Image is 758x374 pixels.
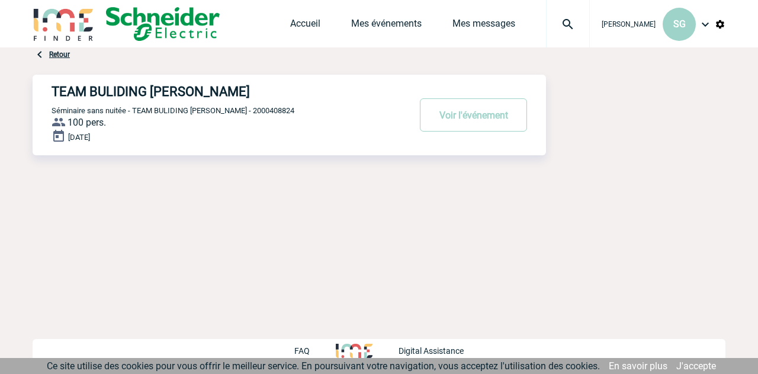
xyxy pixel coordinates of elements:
[609,360,667,372] a: En savoir plus
[49,50,70,59] a: Retour
[52,84,374,99] h4: TEAM BULIDING [PERSON_NAME]
[673,18,686,30] span: SG
[33,7,94,41] img: IME-Finder
[420,98,527,132] button: Voir l'événement
[336,344,372,358] img: http://www.idealmeetingsevents.fr/
[68,133,90,142] span: [DATE]
[399,346,464,356] p: Digital Assistance
[52,106,294,115] span: Séminaire sans nuitée - TEAM BULIDING [PERSON_NAME] - 2000408824
[452,18,515,34] a: Mes messages
[676,360,716,372] a: J'accepte
[294,346,310,356] p: FAQ
[290,18,320,34] a: Accueil
[351,18,422,34] a: Mes événements
[602,20,656,28] span: [PERSON_NAME]
[294,344,336,356] a: FAQ
[47,360,600,372] span: Ce site utilise des cookies pour vous offrir le meilleur service. En poursuivant votre navigation...
[68,117,106,128] span: 100 pers.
